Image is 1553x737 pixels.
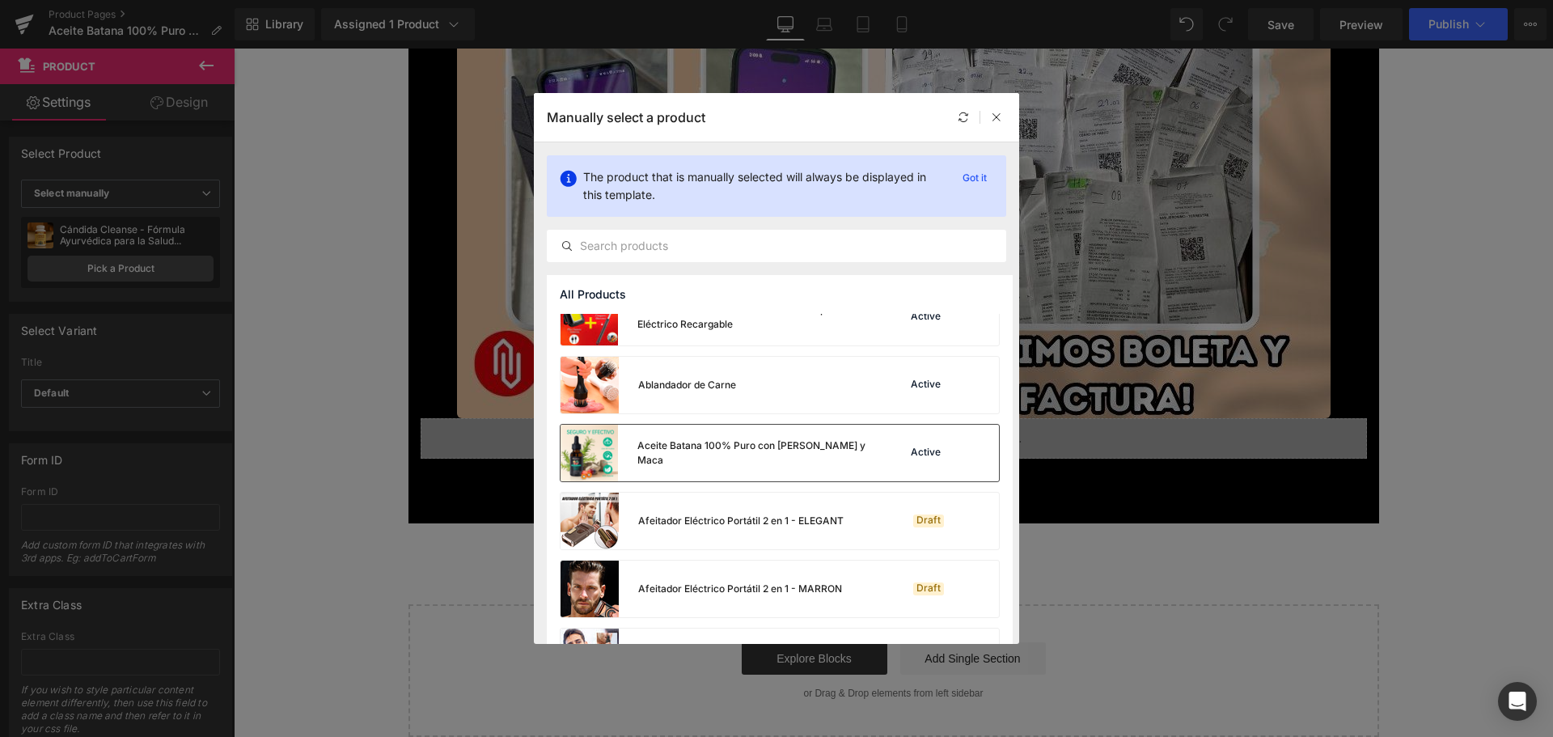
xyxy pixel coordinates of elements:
[583,168,943,204] p: The product that is manually selected will always be displayed in this template.
[913,515,944,527] div: Draft
[561,629,619,685] img: product-img
[638,514,844,528] div: Afeitador Eléctrico Portátil 2 en 1 - ELEGANT
[561,357,619,413] img: product-img
[638,378,736,392] div: Ablandador de Carne
[956,168,993,188] p: Got it
[913,582,944,595] div: Draft
[508,594,654,626] a: Explore Blocks
[561,289,618,345] img: product-img
[561,425,618,481] img: product-img
[561,561,619,617] img: product-img
[638,582,842,596] div: Afeitador Eléctrico Portátil 2 en 1 - MARRON
[637,438,877,468] div: Aceite Batana 100% Puro con [PERSON_NAME] y Maca
[666,594,812,626] a: Add Single Section
[908,447,944,460] div: Active
[637,303,877,332] div: 2 X 1 Mini Linterna Multifuncional + Chispero Eléctrico Recargable
[201,639,1119,650] p: or Drag & Drop elements from left sidebar
[547,275,1013,314] div: All Products
[561,493,619,549] img: product-img
[548,236,1005,256] input: Search products
[1498,682,1537,721] div: Open Intercom Messenger
[547,109,705,125] p: Manually select a product
[908,311,944,324] div: Active
[908,379,944,392] div: Active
